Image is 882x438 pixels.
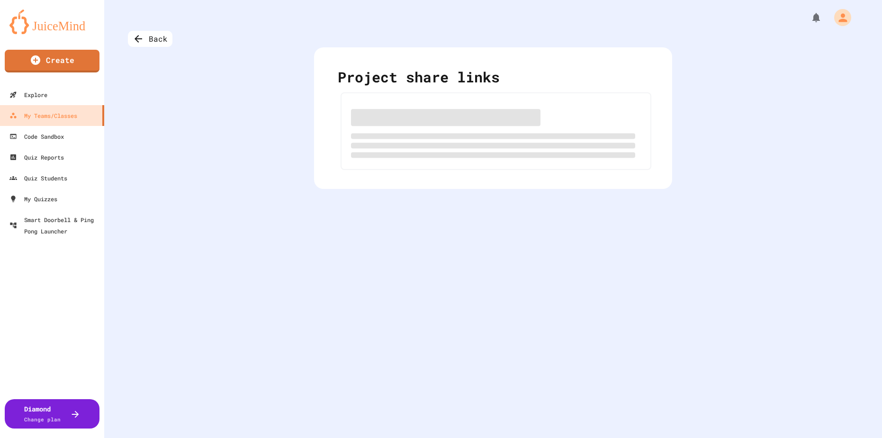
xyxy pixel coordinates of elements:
div: My Quizzes [9,193,57,205]
div: Quiz Reports [9,152,64,163]
div: Code Sandbox [9,131,64,142]
div: Project share links [338,66,648,92]
iframe: chat widget [842,400,873,429]
div: My Notifications [793,9,824,26]
div: My Account [824,7,854,28]
div: Explore [9,89,47,100]
img: logo-orange.svg [9,9,95,34]
div: Smart Doorbell & Ping Pong Launcher [9,214,100,237]
iframe: chat widget [803,359,873,399]
div: Back [128,31,172,47]
div: My Teams/Classes [9,110,77,121]
div: Diamond [24,404,61,424]
span: Change plan [24,416,61,423]
a: Create [5,50,99,72]
button: DiamondChange plan [5,399,99,429]
div: Quiz Students [9,172,67,184]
